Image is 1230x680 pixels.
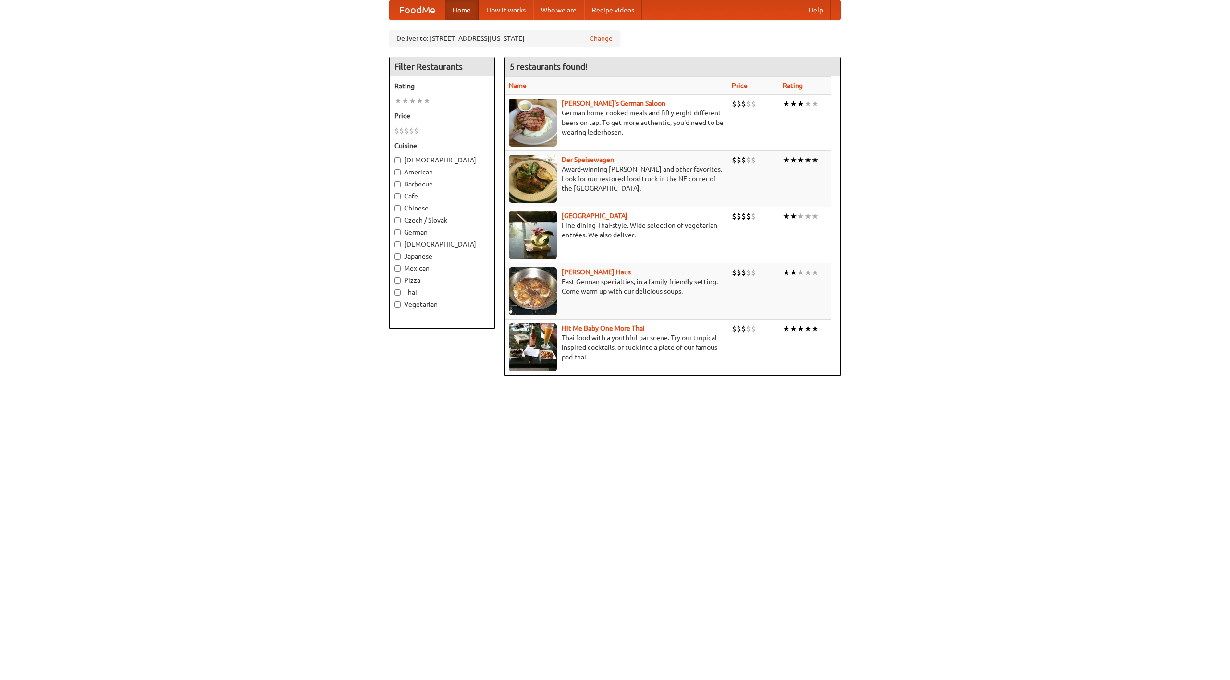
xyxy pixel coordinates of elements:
input: Mexican [394,265,401,272]
a: Hit Me Baby One More Thai [562,324,645,332]
h5: Cuisine [394,141,490,150]
li: ★ [797,267,804,278]
li: $ [732,323,737,334]
input: [DEMOGRAPHIC_DATA] [394,241,401,247]
li: ★ [783,99,790,109]
li: $ [732,267,737,278]
input: Cafe [394,193,401,199]
li: $ [414,125,418,136]
a: Der Speisewagen [562,156,614,163]
label: [DEMOGRAPHIC_DATA] [394,239,490,249]
input: Barbecue [394,181,401,187]
label: [DEMOGRAPHIC_DATA] [394,155,490,165]
img: kohlhaus.jpg [509,267,557,315]
li: $ [741,323,746,334]
li: ★ [416,96,423,106]
li: $ [751,267,756,278]
img: satay.jpg [509,211,557,259]
label: Mexican [394,263,490,273]
li: $ [737,155,741,165]
li: $ [737,99,741,109]
div: Deliver to: [STREET_ADDRESS][US_STATE] [389,30,620,47]
p: East German specialties, in a family-friendly setting. Come warm up with our delicious soups. [509,277,724,296]
label: Thai [394,287,490,297]
a: Home [445,0,479,20]
label: Czech / Slovak [394,215,490,225]
p: German home-cooked meals and fifty-eight different beers on tap. To get more authentic, you'd nee... [509,108,724,137]
li: $ [399,125,404,136]
a: FoodMe [390,0,445,20]
li: ★ [812,155,819,165]
li: ★ [797,211,804,222]
a: [GEOGRAPHIC_DATA] [562,212,627,220]
li: ★ [783,211,790,222]
li: ★ [790,267,797,278]
label: American [394,167,490,177]
li: $ [746,211,751,222]
li: ★ [797,155,804,165]
li: $ [741,99,746,109]
li: $ [751,211,756,222]
li: ★ [783,267,790,278]
a: Help [801,0,831,20]
input: Pizza [394,277,401,284]
li: $ [751,99,756,109]
li: $ [746,267,751,278]
label: Japanese [394,251,490,261]
li: ★ [812,99,819,109]
li: ★ [804,267,812,278]
li: ★ [812,323,819,334]
h5: Rating [394,81,490,91]
img: speisewagen.jpg [509,155,557,203]
li: ★ [812,267,819,278]
a: Rating [783,82,803,89]
li: $ [409,125,414,136]
input: Chinese [394,205,401,211]
label: Vegetarian [394,299,490,309]
li: $ [394,125,399,136]
h5: Price [394,111,490,121]
li: $ [732,99,737,109]
li: ★ [790,155,797,165]
input: [DEMOGRAPHIC_DATA] [394,157,401,163]
li: ★ [804,99,812,109]
li: ★ [783,323,790,334]
li: $ [751,323,756,334]
li: ★ [797,323,804,334]
li: $ [751,155,756,165]
li: $ [737,323,741,334]
li: ★ [423,96,430,106]
input: Vegetarian [394,301,401,308]
li: $ [732,211,737,222]
a: How it works [479,0,533,20]
label: Barbecue [394,179,490,189]
li: ★ [812,211,819,222]
a: Name [509,82,527,89]
p: Thai food with a youthful bar scene. Try our tropical inspired cocktails, or tuck into a plate of... [509,333,724,362]
li: ★ [797,99,804,109]
li: $ [404,125,409,136]
li: $ [746,155,751,165]
li: $ [746,323,751,334]
li: ★ [783,155,790,165]
li: $ [741,267,746,278]
label: Chinese [394,203,490,213]
li: ★ [804,211,812,222]
a: Change [590,34,613,43]
li: $ [741,155,746,165]
li: ★ [790,211,797,222]
li: $ [737,267,741,278]
a: [PERSON_NAME]'s German Saloon [562,99,665,107]
a: Who we are [533,0,584,20]
label: Cafe [394,191,490,201]
li: ★ [402,96,409,106]
li: ★ [790,99,797,109]
input: American [394,169,401,175]
p: Fine dining Thai-style. Wide selection of vegetarian entrées. We also deliver. [509,221,724,240]
input: Thai [394,289,401,296]
img: babythai.jpg [509,323,557,371]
